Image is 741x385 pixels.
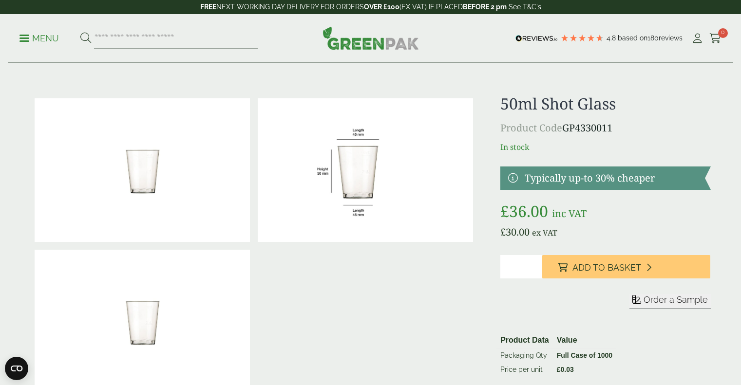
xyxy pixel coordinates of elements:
[557,366,574,373] bdi: 0.03
[463,3,507,11] strong: BEFORE 2 pm
[19,33,59,44] p: Menu
[509,3,541,11] a: See T&C's
[500,121,710,135] p: GP4330011
[500,121,562,134] span: Product Code
[629,294,711,309] button: Order a Sample
[647,34,659,42] span: 180
[572,262,641,273] span: Add to Basket
[5,357,28,380] button: Open CMP widget
[557,351,612,359] strong: Full Case of 1000
[607,34,618,42] span: 4.8
[35,98,250,242] img: 50ml Shot Glass (Lined @ 2cl & 4cl) 0
[718,28,728,38] span: 0
[496,348,553,363] td: Packaging Qty
[542,255,710,278] button: Add to Basket
[500,201,509,221] span: £
[258,98,473,242] img: 50mlShot
[500,141,710,153] p: In stock
[500,225,530,238] bdi: 30.00
[618,34,647,42] span: Based on
[323,26,419,50] img: GreenPak Supplies
[500,201,548,221] bdi: 36.00
[364,3,399,11] strong: OVER £100
[515,35,558,42] img: REVIEWS.io
[709,34,722,43] i: Cart
[659,34,683,42] span: reviews
[709,31,722,46] a: 0
[560,34,604,42] div: 4.78 Stars
[496,363,553,377] td: Price per unit
[644,294,708,305] span: Order a Sample
[552,207,587,220] span: inc VAT
[500,225,506,238] span: £
[19,33,59,42] a: Menu
[553,332,616,348] th: Value
[691,34,703,43] i: My Account
[200,3,216,11] strong: FREE
[496,332,553,348] th: Product Data
[532,227,557,238] span: ex VAT
[557,366,561,373] span: £
[500,94,710,113] h1: 50ml Shot Glass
